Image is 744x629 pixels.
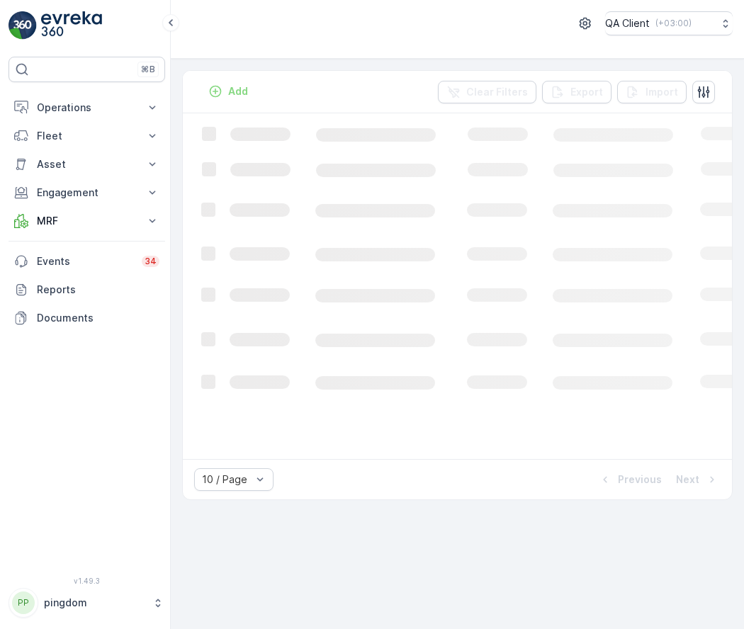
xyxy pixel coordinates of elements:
[655,18,692,29] p: ( +03:00 )
[617,81,687,103] button: Import
[675,471,721,488] button: Next
[9,150,165,178] button: Asset
[9,122,165,150] button: Fleet
[228,84,248,98] p: Add
[605,16,650,30] p: QA Client
[9,577,165,585] span: v 1.49.3
[37,283,159,297] p: Reports
[141,64,155,75] p: ⌘B
[41,11,102,40] img: logo_light-DOdMpM7g.png
[9,207,165,235] button: MRF
[145,256,157,267] p: 34
[570,85,603,99] p: Export
[37,254,133,268] p: Events
[9,247,165,276] a: Events34
[203,83,254,100] button: Add
[9,178,165,207] button: Engagement
[37,186,137,200] p: Engagement
[676,472,699,487] p: Next
[9,588,165,618] button: PPpingdom
[646,85,678,99] p: Import
[9,11,37,40] img: logo
[597,471,663,488] button: Previous
[9,304,165,332] a: Documents
[438,81,536,103] button: Clear Filters
[618,472,662,487] p: Previous
[9,93,165,122] button: Operations
[542,81,611,103] button: Export
[466,85,528,99] p: Clear Filters
[37,129,137,143] p: Fleet
[12,591,35,614] div: PP
[37,214,137,228] p: MRF
[37,311,159,325] p: Documents
[44,596,145,610] p: pingdom
[605,11,733,35] button: QA Client(+03:00)
[9,276,165,304] a: Reports
[37,101,137,115] p: Operations
[37,157,137,171] p: Asset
